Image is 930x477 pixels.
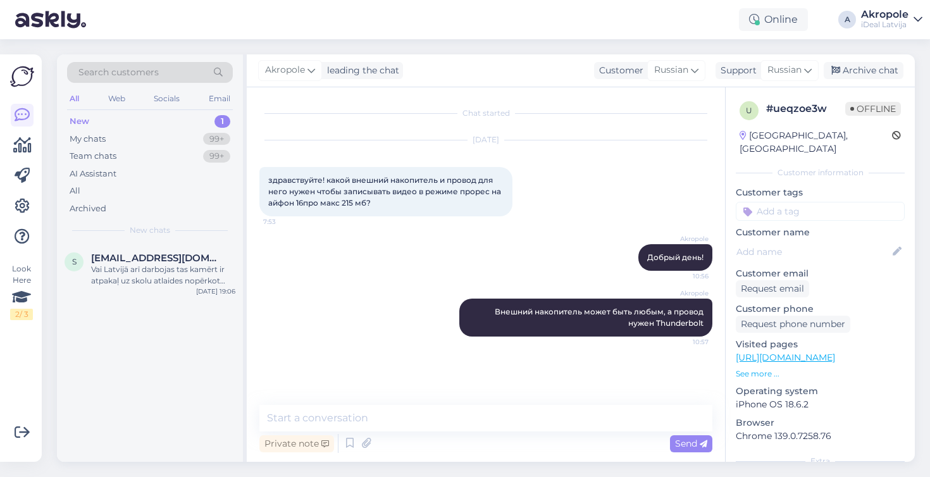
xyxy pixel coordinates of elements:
a: [URL][DOMAIN_NAME] [736,352,835,363]
div: Request email [736,280,809,297]
input: Add a tag [736,202,905,221]
div: Web [106,90,128,107]
p: Visited pages [736,338,905,351]
span: Russian [767,63,802,77]
div: Team chats [70,150,116,163]
p: Chrome 139.0.7258.76 [736,430,905,443]
div: Customer information [736,167,905,178]
div: A [838,11,856,28]
p: See more ... [736,368,905,380]
div: Vai Latvijā arī darbojas tas kamērt ir atpakaļ uz skolu atlaides nopērkot ipad var saņemt kādu ak... [91,264,235,287]
span: Send [675,438,707,449]
p: Customer email [736,267,905,280]
p: Browser [736,416,905,430]
div: Customer [594,64,643,77]
div: Email [206,90,233,107]
p: Customer name [736,226,905,239]
div: Archived [70,202,106,215]
div: Private note [259,435,334,452]
span: Akropole [661,288,709,298]
div: [DATE] 19:06 [196,287,235,296]
img: Askly Logo [10,65,34,89]
div: Socials [151,90,182,107]
div: 99+ [203,150,230,163]
span: 7:53 [263,217,311,226]
input: Add name [736,245,890,259]
p: Operating system [736,385,905,398]
span: Akropole [265,63,305,77]
span: Внешний накопитель может быть любым, а провод нужен Thunderbolt [495,307,705,328]
div: Request phone number [736,316,850,333]
div: # ueqzoe3w [766,101,845,116]
div: leading the chat [322,64,399,77]
div: 99+ [203,133,230,146]
span: Offline [845,102,901,116]
div: My chats [70,133,106,146]
span: 10:56 [661,271,709,281]
div: All [70,185,80,197]
span: Russian [654,63,688,77]
span: 10:57 [661,337,709,347]
span: u [746,106,752,115]
div: Look Here [10,263,33,320]
div: Archive chat [824,62,903,79]
span: здравствуйте! какой внешний накопитель и провод для него нужен чтобы записывать видео в режиме пр... [268,175,503,208]
span: s [72,257,77,266]
span: Akropole [661,234,709,244]
div: Support [716,64,757,77]
div: iDeal Latvija [861,20,908,30]
span: Search customers [78,66,159,79]
span: New chats [130,225,170,236]
div: New [70,115,89,128]
a: AkropoleiDeal Latvija [861,9,922,30]
span: Добрый день! [647,252,704,262]
p: iPhone OS 18.6.2 [736,398,905,411]
p: Customer phone [736,302,905,316]
div: AI Assistant [70,168,116,180]
div: All [67,90,82,107]
div: [GEOGRAPHIC_DATA], [GEOGRAPHIC_DATA] [740,129,892,156]
div: 1 [214,115,230,128]
div: Akropole [861,9,908,20]
span: sandija005@inbox.lv [91,252,223,264]
div: Chat started [259,108,712,119]
div: 2 / 3 [10,309,33,320]
div: [DATE] [259,134,712,146]
div: Extra [736,455,905,467]
p: Customer tags [736,186,905,199]
div: Online [739,8,808,31]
